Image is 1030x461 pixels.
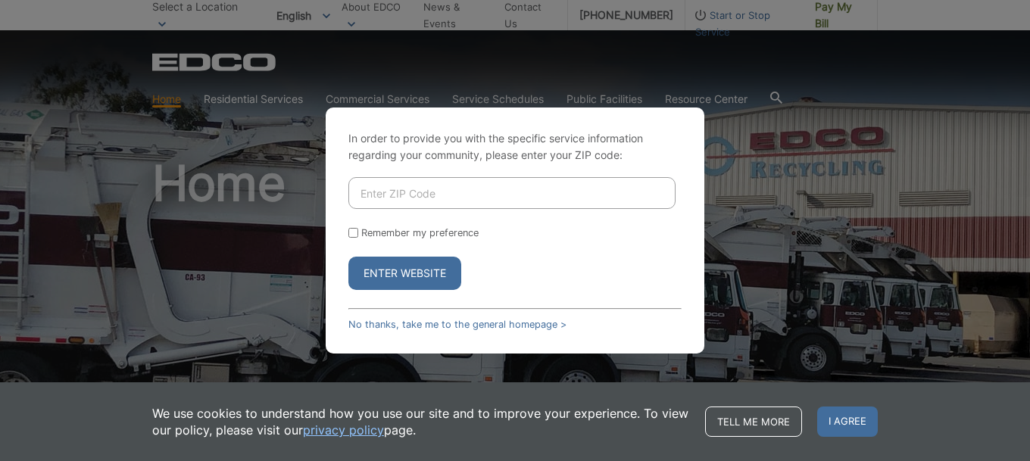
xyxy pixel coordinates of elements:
[152,405,690,438] p: We use cookies to understand how you use our site and to improve your experience. To view our pol...
[348,130,682,164] p: In order to provide you with the specific service information regarding your community, please en...
[817,406,878,437] span: I agree
[348,319,566,330] a: No thanks, take me to the general homepage >
[348,177,676,209] input: Enter ZIP Code
[705,406,802,437] a: Tell me more
[303,422,384,438] a: privacy policy
[361,227,479,238] label: Remember my preference
[348,257,461,290] button: Enter Website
